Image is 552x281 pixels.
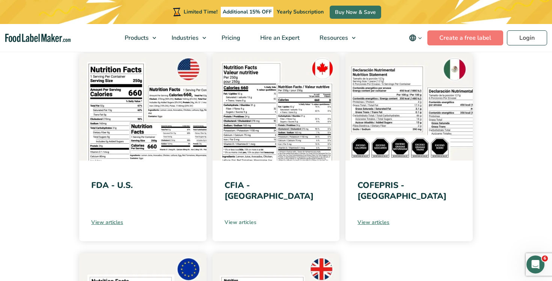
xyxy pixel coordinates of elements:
[212,24,249,52] a: Pricing
[258,34,300,42] span: Hire an Expert
[277,8,324,15] span: Yearly Subscription
[317,34,349,42] span: Resources
[542,255,548,261] span: 6
[225,180,314,202] a: CFIA - [GEOGRAPHIC_DATA]
[91,180,133,191] a: FDA - U.S.
[162,24,210,52] a: Industries
[91,218,195,226] a: View articles
[330,6,381,19] a: Buy Now & Save
[115,24,160,52] a: Products
[221,7,274,17] span: Additional 15% OFF
[310,24,359,52] a: Resources
[169,34,199,42] span: Industries
[357,218,461,226] a: View articles
[427,30,503,45] a: Create a free label
[122,34,149,42] span: Products
[526,255,544,273] iframe: Intercom live chat
[184,8,217,15] span: Limited Time!
[225,218,328,226] a: View articles
[250,24,308,52] a: Hire an Expert
[357,180,446,202] a: COFEPRIS - [GEOGRAPHIC_DATA]
[219,34,241,42] span: Pricing
[507,30,547,45] a: Login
